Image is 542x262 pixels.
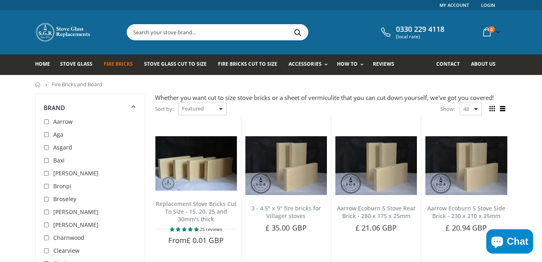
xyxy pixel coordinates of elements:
[337,204,416,220] a: Aarrow Ecoburn 5 Stove Rear Brick - 280 x 175 x 25mm
[53,234,84,241] span: Charnwood
[53,247,80,254] span: Clearview
[427,204,505,220] a: Aarrow Ecoburn 5 Stove Side Brick - 230 x 210 x 25mm
[35,82,41,87] a: Home
[335,136,417,195] img: Aarrow Ecoburn 5 Stove Rear Brick
[53,156,65,164] span: Baxi
[200,226,222,232] span: 25 reviews
[35,60,50,67] span: Home
[245,136,327,195] img: 3 - 4.5" x 9" fire bricks for Villager stoves
[186,235,224,245] span: £ 0.01 GBP
[53,221,98,229] span: [PERSON_NAME]
[425,136,507,195] img: Aarrow Ecoburn 5 Stove Side Brick
[104,54,139,75] a: Fire Bricks
[488,104,497,113] span: Grid view
[52,81,102,88] span: Fire Bricks and Board
[53,195,76,203] span: Broseley
[144,54,213,75] a: Stove Glass Cut To Size
[337,54,368,75] a: How To
[168,235,223,245] span: From
[337,60,358,67] span: How To
[60,54,98,75] a: Stove Glass
[436,54,466,75] a: Contact
[170,226,200,232] span: 4.80 stars
[155,94,507,102] div: Whether you want cut to size stove bricks or a sheet of vermiculite that you can cut down yoursel...
[53,182,71,190] span: Bronpi
[446,223,487,233] span: £ 20.94 GBP
[440,102,455,115] span: Show:
[53,143,72,151] span: Asgard
[289,25,307,40] button: Search
[356,223,397,233] span: £ 21.06 GBP
[144,60,207,67] span: Stove Glass Cut To Size
[266,223,307,233] span: £ 35.00 GBP
[373,54,400,75] a: Reviews
[484,229,536,256] inbox-online-store-chat: Shopify online store chat
[498,104,507,113] span: List view
[436,60,460,67] span: Contact
[471,54,502,75] a: About us
[35,22,92,42] img: Stove Glass Replacement
[373,60,394,67] span: Reviews
[289,54,331,75] a: Accessories
[53,208,98,216] span: [PERSON_NAME]
[155,102,174,116] span: Sort by:
[53,169,98,177] span: [PERSON_NAME]
[35,54,56,75] a: Home
[396,25,444,34] span: 0330 229 4118
[471,60,496,67] span: About us
[155,136,237,191] img: Replacement Stove Bricks Cut To Size - 15, 20, 25 and 30mm's thick
[60,60,92,67] span: Stove Glass
[289,60,321,67] span: Accessories
[480,24,502,40] a: 0
[218,60,277,67] span: Fire Bricks Cut To Size
[44,104,65,112] span: Brand
[156,200,236,223] a: Replacement Stove Bricks Cut To Size - 15, 20, 25 and 30mm's thick
[104,60,133,67] span: Fire Bricks
[53,118,73,125] span: Aarrow
[488,26,495,33] span: 0
[218,54,283,75] a: Fire Bricks Cut To Size
[127,25,398,40] input: Search your stove brand...
[251,204,321,220] a: 3 - 4.5" x 9" fire bricks for Villager stoves
[379,25,444,40] a: 0330 229 4118 (local rate)
[53,131,63,138] span: Aga
[396,34,444,40] span: (local rate)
